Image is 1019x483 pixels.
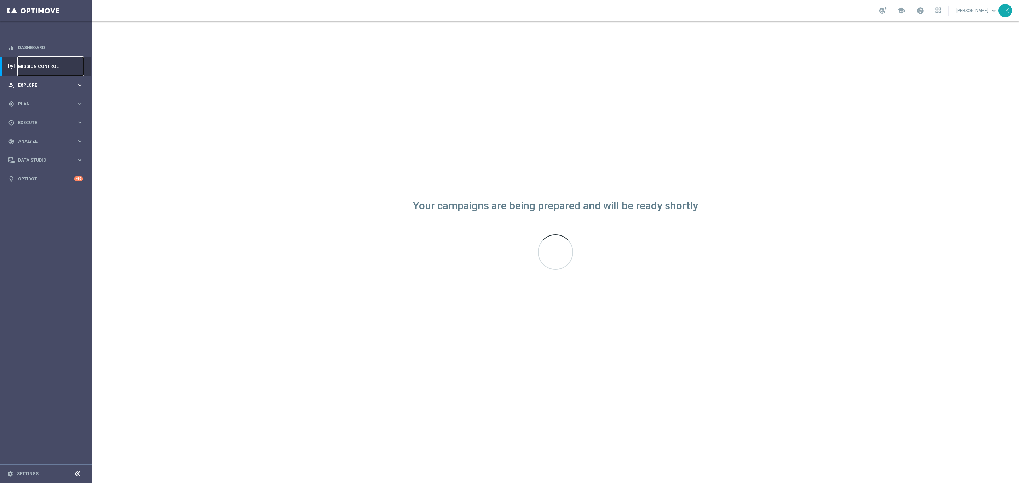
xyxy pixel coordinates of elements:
button: equalizer Dashboard [8,45,84,51]
i: keyboard_arrow_right [76,82,83,88]
div: Mission Control [8,57,83,76]
span: Analyze [18,139,76,144]
a: Dashboard [18,38,83,57]
button: person_search Explore keyboard_arrow_right [8,82,84,88]
span: Explore [18,83,76,87]
button: play_circle_outline Execute keyboard_arrow_right [8,120,84,126]
span: Data Studio [18,158,76,162]
button: track_changes Analyze keyboard_arrow_right [8,139,84,144]
i: lightbulb [8,176,15,182]
i: play_circle_outline [8,120,15,126]
button: Data Studio keyboard_arrow_right [8,157,84,163]
i: person_search [8,82,15,88]
span: school [897,7,905,14]
span: Plan [18,102,76,106]
div: Optibot [8,169,83,188]
div: +10 [74,176,83,181]
span: Execute [18,121,76,125]
i: keyboard_arrow_right [76,119,83,126]
i: track_changes [8,138,15,145]
a: Settings [17,472,39,476]
div: Execute [8,120,76,126]
div: Data Studio [8,157,76,163]
button: Mission Control [8,64,84,69]
button: gps_fixed Plan keyboard_arrow_right [8,101,84,107]
div: Analyze [8,138,76,145]
a: [PERSON_NAME]keyboard_arrow_down [956,5,998,16]
i: keyboard_arrow_right [76,157,83,163]
i: settings [7,471,13,477]
div: Dashboard [8,38,83,57]
div: Plan [8,101,76,107]
a: Mission Control [18,57,83,76]
i: gps_fixed [8,101,15,107]
div: Explore [8,82,76,88]
i: keyboard_arrow_right [76,138,83,145]
div: Your campaigns are being prepared and will be ready shortly [413,203,698,209]
i: equalizer [8,45,15,51]
span: keyboard_arrow_down [990,7,998,14]
a: Optibot [18,169,74,188]
button: lightbulb Optibot +10 [8,176,84,182]
div: TK [998,4,1012,17]
i: keyboard_arrow_right [76,100,83,107]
